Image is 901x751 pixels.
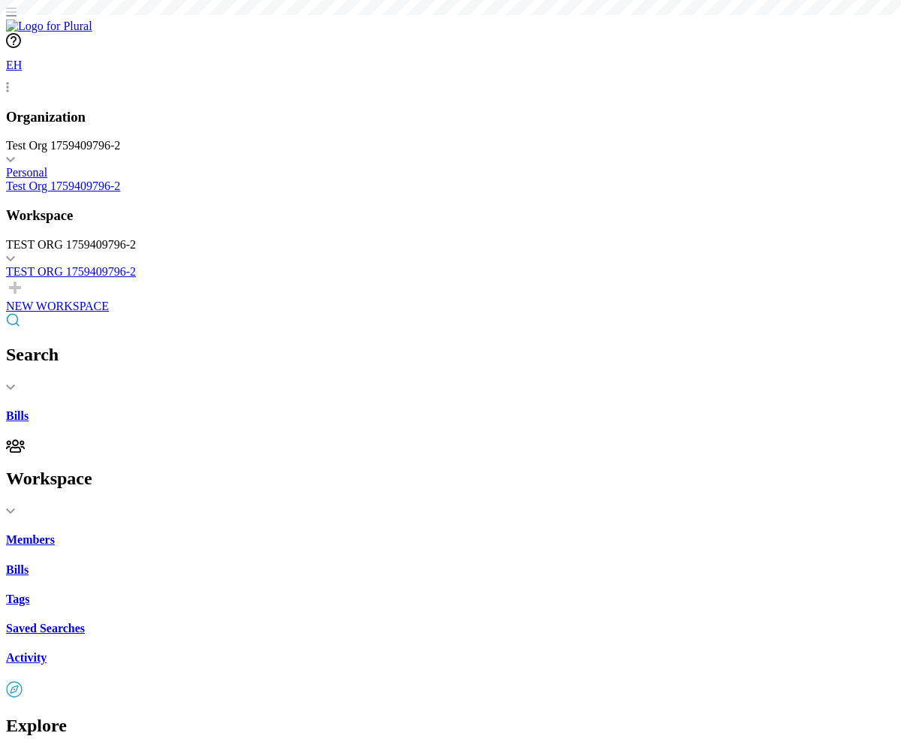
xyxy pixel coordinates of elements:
[6,238,895,252] div: TEST ORG 1759409796-2
[6,265,895,279] a: TEST ORG 1759409796-2
[6,651,895,665] a: Activity
[6,622,895,635] a: Saved Searches
[6,716,895,736] h2: Explore
[6,300,895,313] div: NEW WORKSPACE
[6,51,895,94] a: EH
[6,469,895,489] h2: Workspace
[6,207,895,224] h3: Workspace
[6,345,895,365] h2: Search
[6,51,36,81] div: EH
[6,109,895,125] h3: Organization
[6,179,895,193] a: Test Org 1759409796-2
[6,139,895,152] div: Test Org 1759409796-2
[6,166,895,179] a: Personal
[6,20,92,33] img: Logo for Plural
[6,409,895,423] a: Bills
[6,593,895,606] a: Tags
[6,563,895,577] a: Bills
[6,533,895,547] a: Members
[6,279,895,313] a: NEW WORKSPACE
